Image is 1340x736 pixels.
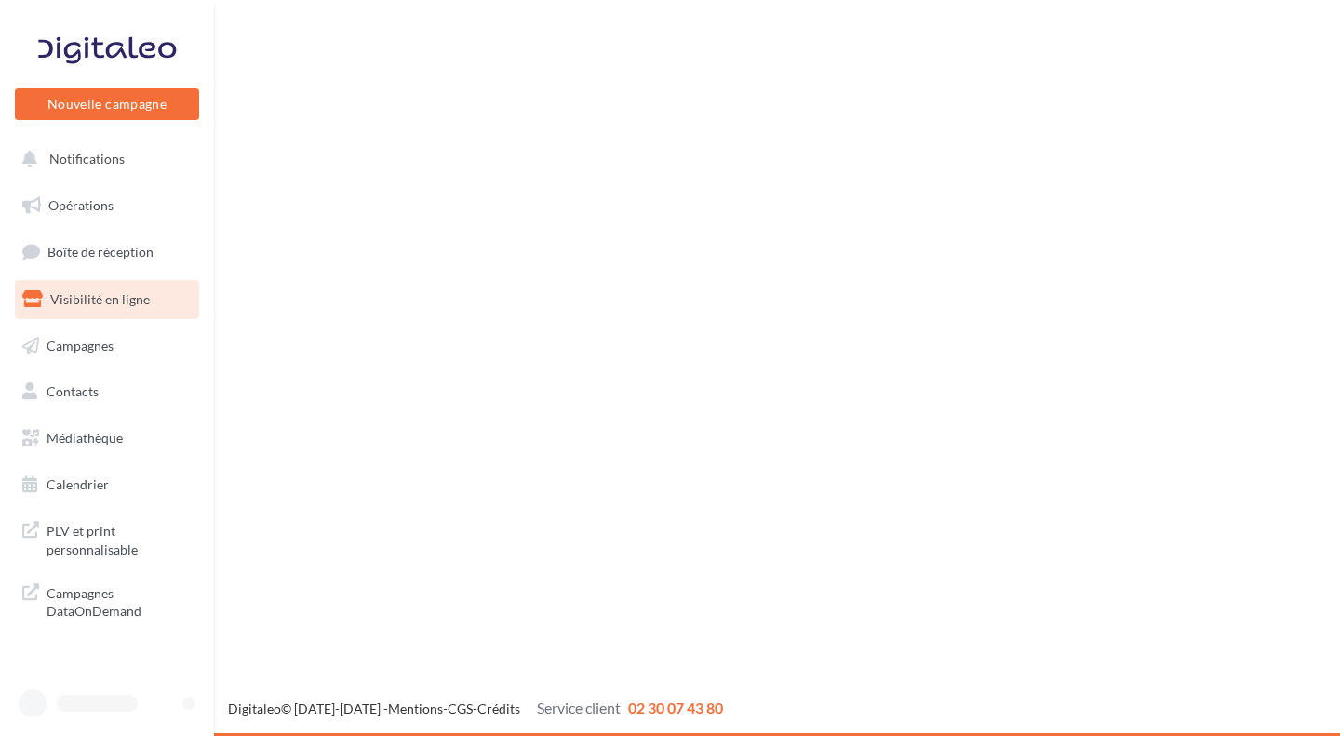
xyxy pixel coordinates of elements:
span: Calendrier [47,476,109,492]
span: Contacts [47,383,99,399]
span: Visibilité en ligne [50,291,150,307]
span: 02 30 07 43 80 [628,699,723,716]
a: Visibilité en ligne [11,280,203,319]
button: Nouvelle campagne [15,88,199,120]
button: Notifications [11,140,195,179]
span: Boîte de réception [47,244,154,260]
a: Digitaleo [228,701,281,716]
a: Campagnes [11,327,203,366]
span: Médiathèque [47,430,123,446]
a: Contacts [11,372,203,411]
a: Crédits [477,701,520,716]
a: Campagnes DataOnDemand [11,573,203,628]
span: Opérations [48,197,114,213]
a: CGS [448,701,473,716]
span: Campagnes [47,337,114,353]
span: PLV et print personnalisable [47,518,192,558]
a: Mentions [388,701,443,716]
span: Service client [537,699,621,716]
a: PLV et print personnalisable [11,511,203,566]
span: Notifications [49,151,125,167]
a: Boîte de réception [11,232,203,272]
a: Opérations [11,186,203,225]
a: Calendrier [11,465,203,504]
span: © [DATE]-[DATE] - - - [228,701,723,716]
a: Médiathèque [11,419,203,458]
span: Campagnes DataOnDemand [47,581,192,621]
